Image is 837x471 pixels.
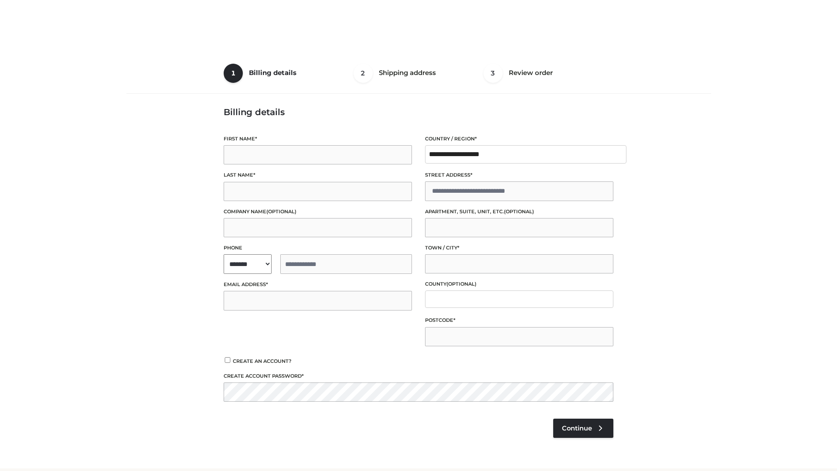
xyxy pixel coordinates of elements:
input: Create an account? [224,357,231,363]
label: County [425,280,613,288]
label: Country / Region [425,135,613,143]
label: Phone [224,244,412,252]
span: Continue [562,424,592,432]
label: Apartment, suite, unit, etc. [425,208,613,216]
label: Last name [224,171,412,179]
span: (optional) [446,281,476,287]
span: 1 [224,64,243,83]
h3: Billing details [224,107,613,117]
label: Postcode [425,316,613,324]
span: (optional) [504,208,534,215]
label: First name [224,135,412,143]
label: Create account password [224,372,613,380]
label: Company name [224,208,412,216]
span: 3 [483,64,503,83]
span: Shipping address [379,68,436,77]
span: Create an account? [233,358,292,364]
span: 2 [354,64,373,83]
a: Continue [553,419,613,438]
label: Town / City [425,244,613,252]
label: Email address [224,280,412,289]
span: (optional) [266,208,296,215]
span: Billing details [249,68,296,77]
span: Review order [509,68,553,77]
label: Street address [425,171,613,179]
